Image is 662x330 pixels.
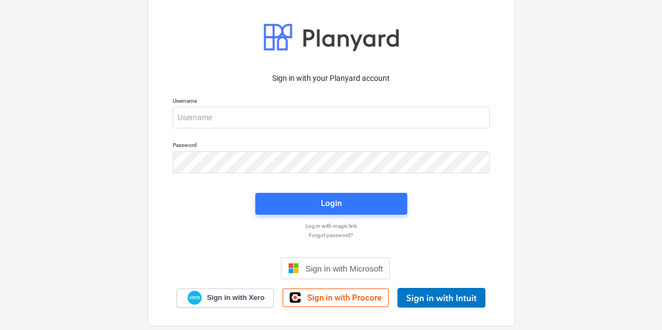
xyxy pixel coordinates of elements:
span: Sign in with Xero [207,293,264,303]
a: Log in with magic link [167,222,495,229]
span: Sign in with Procore [307,293,382,303]
input: Username [173,107,490,128]
div: Login [321,196,342,210]
p: Username [173,97,490,107]
button: Login [255,193,407,215]
p: Password [173,142,490,151]
img: Microsoft logo [288,263,299,274]
a: Sign in with Procore [283,288,389,307]
a: Sign in with Xero [177,288,274,308]
span: Sign in with Microsoft [306,264,383,273]
a: Forgot password? [167,232,495,239]
p: Sign in with your Planyard account [173,73,490,84]
img: Xero logo [188,291,202,305]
